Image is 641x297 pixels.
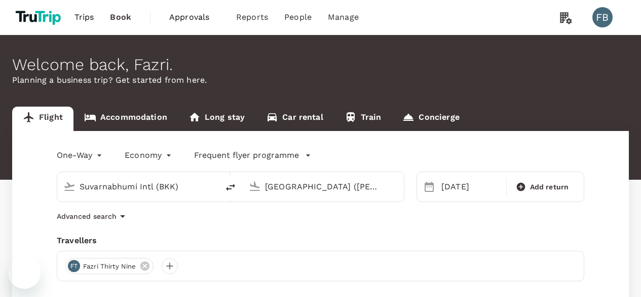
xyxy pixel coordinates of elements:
[12,6,66,28] img: TruTrip logo
[125,147,174,163] div: Economy
[592,7,613,27] div: FB
[334,107,392,131] a: Train
[77,261,142,272] span: fazri thirty nine
[255,107,334,131] a: Car rental
[57,147,104,163] div: One-Way
[57,235,584,247] div: Travellers
[110,11,131,23] span: Book
[530,182,569,192] span: Add return
[178,107,255,131] a: Long stay
[12,55,629,74] div: Welcome back , Fazri .
[57,210,129,222] button: Advanced search
[211,185,213,187] button: Open
[169,11,220,23] span: Approvals
[65,258,154,274] div: FTfazri thirty nine
[12,107,73,131] a: Flight
[194,149,299,161] p: Frequent flyer programme
[265,179,383,194] input: Going to
[57,211,117,221] p: Advanced search
[73,107,178,131] a: Accommodation
[218,175,243,200] button: delete
[236,11,268,23] span: Reports
[437,177,504,197] div: [DATE]
[80,179,197,194] input: Depart from
[194,149,311,161] button: Frequent flyer programme
[328,11,359,23] span: Manage
[74,11,94,23] span: Trips
[12,74,629,86] p: Planning a business trip? Get started from here.
[392,107,470,131] a: Concierge
[284,11,312,23] span: People
[397,185,399,187] button: Open
[8,256,41,289] iframe: Button to launch messaging window
[68,260,80,272] div: FT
